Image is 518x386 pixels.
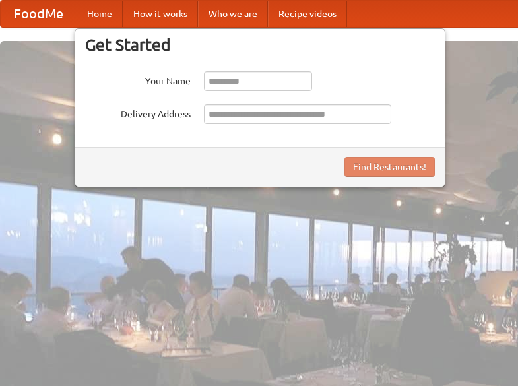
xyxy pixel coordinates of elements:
[1,1,77,27] a: FoodMe
[268,1,347,27] a: Recipe videos
[123,1,198,27] a: How it works
[344,157,435,177] button: Find Restaurants!
[85,35,435,55] h3: Get Started
[77,1,123,27] a: Home
[85,71,191,88] label: Your Name
[198,1,268,27] a: Who we are
[85,104,191,121] label: Delivery Address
